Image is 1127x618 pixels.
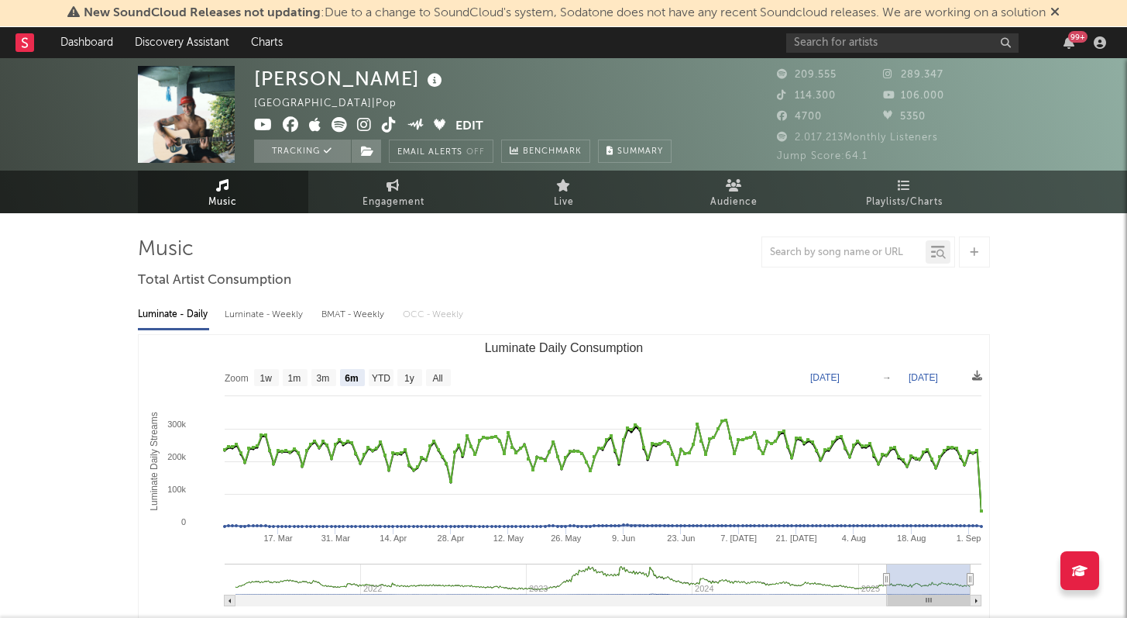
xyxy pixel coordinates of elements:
[883,91,944,101] span: 106.000
[254,66,446,91] div: [PERSON_NAME]
[180,517,185,527] text: 0
[710,193,758,212] span: Audience
[501,140,590,163] a: Benchmark
[667,533,695,543] text: 23. Jun
[777,151,868,161] span: Jump Score: 64.1
[225,302,306,328] div: Luminate - Weekly
[841,533,865,543] text: 4. Aug
[777,133,938,143] span: 2.017.213 Monthly Listeners
[883,112,926,122] span: 5350
[479,171,649,213] a: Live
[287,373,301,384] text: 1m
[598,140,672,163] button: Summary
[1068,31,1087,43] div: 99 +
[437,533,464,543] text: 28. Apr
[1063,36,1074,49] button: 99+
[259,373,272,384] text: 1w
[371,373,390,384] text: YTD
[167,419,186,429] text: 300k
[84,7,1046,19] span: : Due to a change to SoundCloud's system, Sodatone does not have any recent Soundcloud releases. ...
[762,247,926,259] input: Search by song name or URL
[777,91,836,101] span: 114.300
[124,27,240,58] a: Discovery Assistant
[345,373,358,384] text: 6m
[554,193,574,212] span: Live
[167,485,186,494] text: 100k
[909,372,938,383] text: [DATE]
[167,452,186,461] text: 200k
[321,533,350,543] text: 31. Mar
[404,373,414,384] text: 1y
[493,533,524,543] text: 12. May
[720,533,757,543] text: 7. [DATE]
[308,171,479,213] a: Engagement
[240,27,294,58] a: Charts
[819,171,990,213] a: Playlists/Charts
[432,373,442,384] text: All
[466,148,485,157] em: Off
[389,140,493,163] button: Email AlertsOff
[254,95,414,113] div: [GEOGRAPHIC_DATA] | Pop
[316,373,329,384] text: 3m
[263,533,293,543] text: 17. Mar
[883,70,943,80] span: 289.347
[882,372,892,383] text: →
[777,70,837,80] span: 209.555
[254,140,351,163] button: Tracking
[484,341,643,354] text: Luminate Daily Consumption
[786,33,1019,53] input: Search for artists
[225,373,249,384] text: Zoom
[777,112,822,122] span: 4700
[612,533,635,543] text: 9. Jun
[775,533,816,543] text: 21. [DATE]
[1050,7,1060,19] span: Dismiss
[523,143,582,161] span: Benchmark
[138,302,209,328] div: Luminate - Daily
[551,533,582,543] text: 26. May
[866,193,943,212] span: Playlists/Charts
[649,171,819,213] a: Audience
[148,412,159,510] text: Luminate Daily Streams
[50,27,124,58] a: Dashboard
[208,193,237,212] span: Music
[321,302,387,328] div: BMAT - Weekly
[84,7,321,19] span: New SoundCloud Releases not updating
[362,193,424,212] span: Engagement
[138,271,291,290] span: Total Artist Consumption
[380,533,407,543] text: 14. Apr
[956,533,981,543] text: 1. Sep
[138,171,308,213] a: Music
[810,372,840,383] text: [DATE]
[897,533,926,543] text: 18. Aug
[617,147,663,156] span: Summary
[455,117,483,136] button: Edit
